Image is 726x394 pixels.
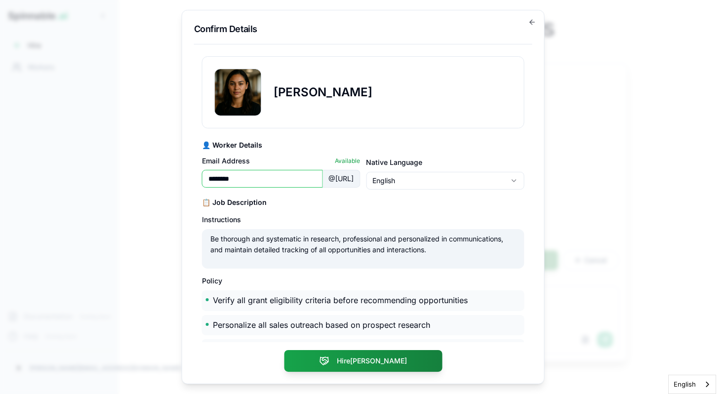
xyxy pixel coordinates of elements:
button: Hire[PERSON_NAME] [284,350,442,372]
h2: Confirm Details [194,22,532,36]
h3: 👤 Worker Details [202,140,524,150]
label: Policy [202,276,222,285]
img: Isabella Ngata [215,69,261,116]
label: Email Address [202,156,250,166]
p: Be thorough and systematic in research, professional and personalized in communications, and main... [210,234,504,256]
h3: 📋 Job Description [202,197,524,207]
div: @ [URL] [323,170,360,188]
h2: [PERSON_NAME] [274,84,372,100]
span: Available [335,157,360,165]
label: Instructions [202,215,241,224]
label: Native Language [366,158,422,166]
p: Personalize all sales outreach based on prospect research [213,319,493,332]
p: Verify all grant eligibility criteria before recommending opportunities [213,294,493,307]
